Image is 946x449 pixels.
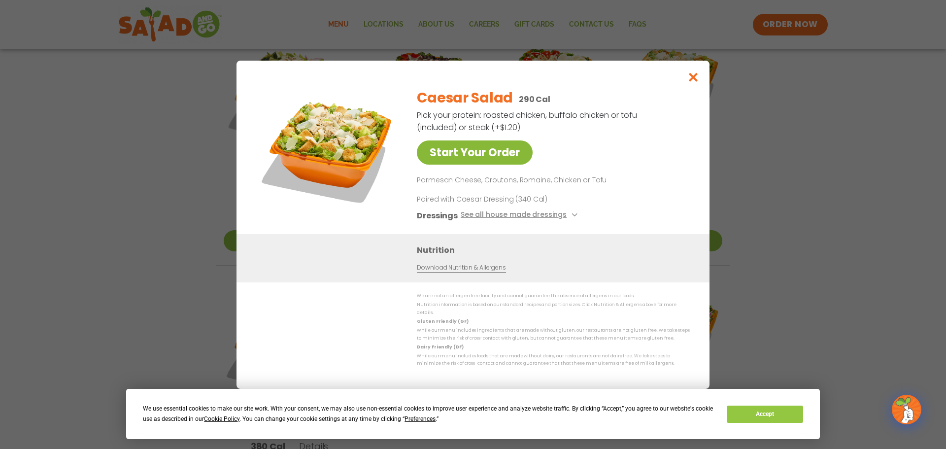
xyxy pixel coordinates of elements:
p: Paired with Caesar Dressing (340 Cal) [417,194,599,204]
p: Nutrition information is based on our standard recipes and portion sizes. Click Nutrition & Aller... [417,301,690,316]
div: Cookie Consent Prompt [126,389,820,439]
p: Parmesan Cheese, Croutons, Romaine, Chicken or Tofu [417,174,686,186]
p: Pick your protein: roasted chicken, buffalo chicken or tofu (included) or steak (+$1.20) [417,109,639,134]
p: While our menu includes ingredients that are made without gluten, our restaurants are not gluten ... [417,327,690,342]
button: Accept [727,406,803,423]
p: While our menu includes foods that are made without dairy, our restaurants are not dairy free. We... [417,352,690,368]
button: Close modal [677,61,709,94]
a: Download Nutrition & Allergens [417,263,506,272]
p: 290 Cal [519,93,550,105]
img: wpChatIcon [893,396,920,423]
button: See all house made dressings [461,209,580,221]
strong: Gluten Friendly (GF) [417,318,468,324]
a: Start Your Order [417,140,533,165]
span: Cookie Policy [204,415,239,422]
div: We use essential cookies to make our site work. With your consent, we may also use non-essential ... [143,404,715,424]
h2: Caesar Salad [417,88,513,108]
span: Preferences [405,415,436,422]
h3: Dressings [417,209,458,221]
p: We are not an allergen free facility and cannot guarantee the absence of allergens in our foods. [417,292,690,300]
strong: Dairy Friendly (DF) [417,344,463,349]
h3: Nutrition [417,243,695,256]
img: Featured product photo for Caesar Salad [259,80,397,218]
